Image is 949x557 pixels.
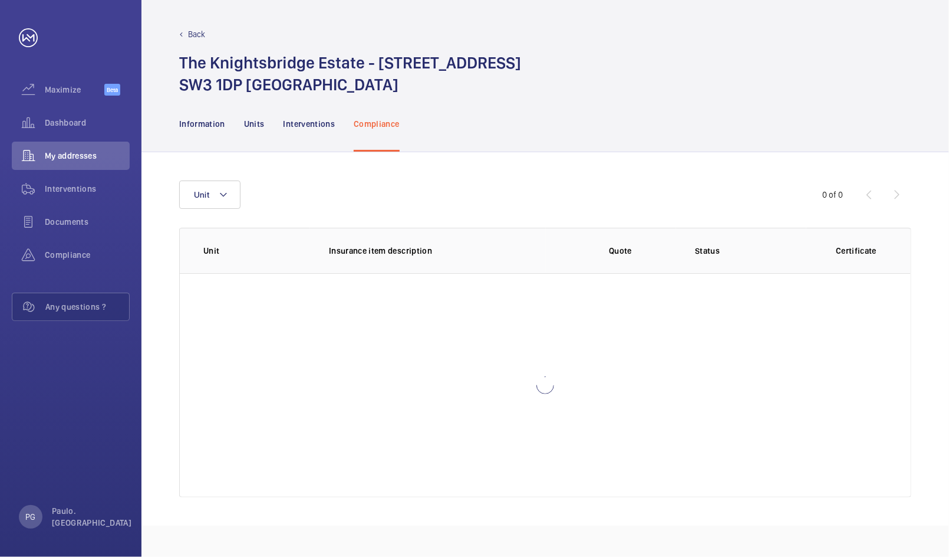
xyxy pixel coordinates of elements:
[25,511,35,523] p: PG
[609,245,632,257] p: Quote
[45,117,130,129] span: Dashboard
[194,190,209,199] span: Unit
[45,84,104,96] span: Maximize
[354,118,400,130] p: Compliance
[104,84,120,96] span: Beta
[244,118,265,130] p: Units
[45,249,130,261] span: Compliance
[695,245,806,257] p: Status
[45,150,130,162] span: My addresses
[284,118,335,130] p: Interventions
[822,189,843,201] div: 0 of 0
[179,118,225,130] p: Information
[45,183,130,195] span: Interventions
[329,245,546,257] p: Insurance item description
[825,245,887,257] p: Certificate
[179,181,240,209] button: Unit
[45,216,130,228] span: Documents
[203,245,310,257] p: Unit
[52,505,131,529] p: Paulo. [GEOGRAPHIC_DATA]
[45,301,129,313] span: Any questions ?
[188,28,206,40] p: Back
[179,52,521,96] h1: The Knightsbridge Estate - [STREET_ADDRESS] SW3 1DP [GEOGRAPHIC_DATA]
